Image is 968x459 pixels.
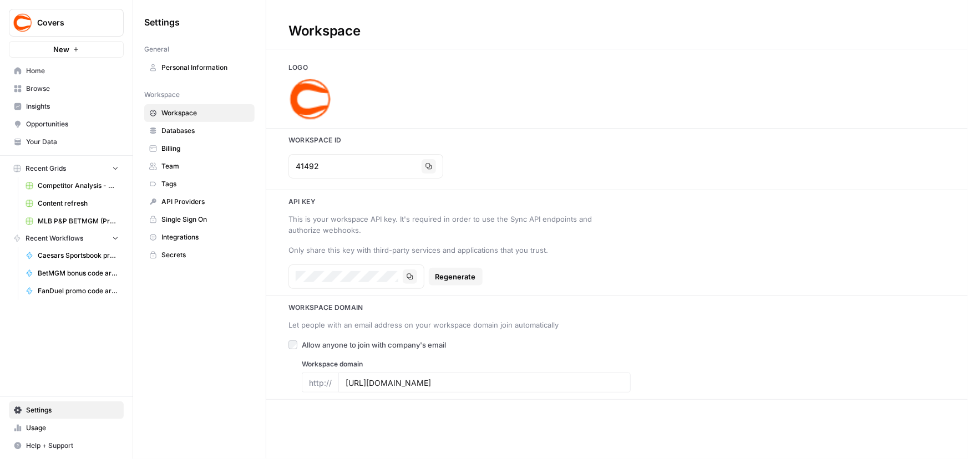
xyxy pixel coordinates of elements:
a: API Providers [144,193,255,211]
span: Personal Information [161,63,250,73]
a: Your Data [9,133,124,151]
span: Covers [37,17,104,28]
a: Content refresh [21,195,124,212]
span: Usage [26,423,119,433]
button: Workspace: Covers [9,9,124,37]
h3: Api key [266,197,968,207]
a: Databases [144,122,255,140]
span: Home [26,66,119,76]
span: Integrations [161,232,250,242]
span: Tags [161,179,250,189]
a: Team [144,157,255,175]
a: Settings [9,401,124,419]
span: Regenerate [435,271,476,282]
img: Covers Logo [13,13,33,33]
a: Caesars Sportsbook promo code articles [21,247,124,264]
span: BetMGM bonus code articles [38,268,119,278]
a: Single Sign On [144,211,255,228]
a: BetMGM bonus code articles [21,264,124,282]
span: API Providers [161,197,250,207]
div: http:// [302,373,338,392]
span: Recent Grids [26,164,66,174]
a: Browse [9,80,124,98]
label: Workspace domain [302,359,631,369]
a: Competitor Analysis - URL Specific Grid [21,177,124,195]
span: Content refresh [38,198,119,208]
span: Databases [161,126,250,136]
button: Regenerate [429,268,483,285]
a: Insights [9,98,124,115]
h3: Workspace Domain [266,303,968,313]
a: MLB P&P BETMGM (Production) Grid (1) [21,212,124,230]
span: Workspace [161,108,250,118]
span: FanDuel promo code articles [38,286,119,296]
a: Personal Information [144,59,255,76]
a: FanDuel promo code articles [21,282,124,300]
span: Single Sign On [161,215,250,225]
span: Opportunities [26,119,119,129]
a: Secrets [144,246,255,264]
a: Integrations [144,228,255,246]
a: Home [9,62,124,80]
input: Allow anyone to join with company's email [288,340,297,349]
a: Opportunities [9,115,124,133]
span: Caesars Sportsbook promo code articles [38,251,119,261]
span: New [53,44,69,55]
a: Tags [144,175,255,193]
span: Insights [26,101,119,111]
a: Billing [144,140,255,157]
span: MLB P&P BETMGM (Production) Grid (1) [38,216,119,226]
h3: Workspace Id [266,135,968,145]
span: Your Data [26,137,119,147]
div: Workspace [266,22,383,40]
a: Workspace [144,104,255,122]
span: Settings [144,16,180,29]
span: Recent Workflows [26,233,83,243]
span: Team [161,161,250,171]
a: Usage [9,419,124,437]
button: Recent Grids [9,160,124,177]
span: Allow anyone to join with company's email [302,339,446,350]
img: Company Logo [288,77,333,121]
span: Settings [26,405,119,415]
span: General [144,44,169,54]
div: Let people with an email address on your workspace domain join automatically [288,319,617,330]
span: Billing [161,144,250,154]
span: Competitor Analysis - URL Specific Grid [38,181,119,191]
h3: Logo [266,63,968,73]
button: Recent Workflows [9,230,124,247]
div: This is your workspace API key. It's required in order to use the Sync API endpoints and authoriz... [288,213,617,236]
span: Workspace [144,90,180,100]
div: Only share this key with third-party services and applications that you trust. [288,244,617,256]
span: Browse [26,84,119,94]
span: Help + Support [26,441,119,451]
button: Help + Support [9,437,124,455]
button: New [9,41,124,58]
span: Secrets [161,250,250,260]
